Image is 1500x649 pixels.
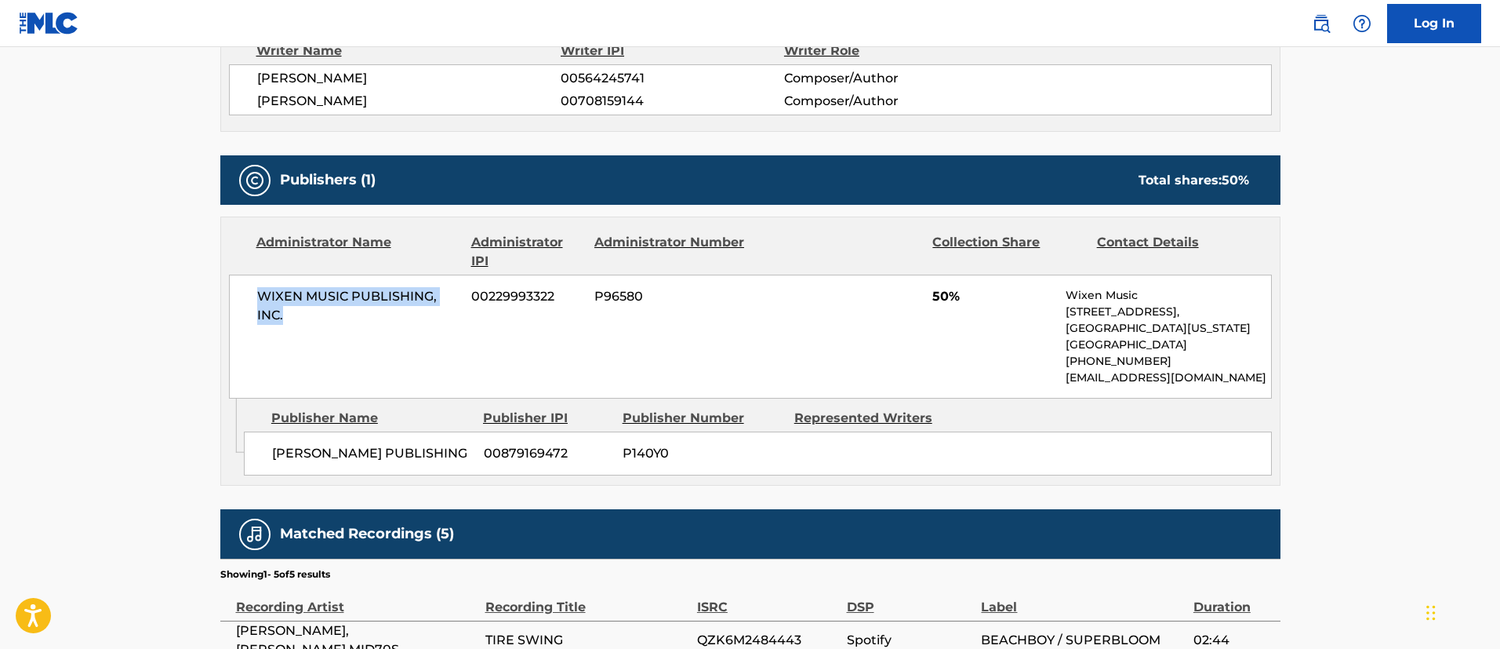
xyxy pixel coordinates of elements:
p: [GEOGRAPHIC_DATA] [1066,337,1270,353]
div: Contact Details [1097,233,1249,271]
span: 50% [932,287,1054,306]
h5: Matched Recordings (5) [280,525,454,543]
a: Public Search [1306,8,1337,39]
div: Writer IPI [561,42,784,60]
div: Duration [1193,582,1273,617]
p: Showing 1 - 5 of 5 results [220,567,330,582]
div: Administrator IPI [471,233,583,271]
div: Represented Writers [794,409,954,428]
iframe: Chat Widget [1422,574,1500,649]
div: Collection Share [932,233,1084,271]
p: Wixen Music [1066,287,1270,304]
span: 00564245741 [561,69,783,88]
p: [PHONE_NUMBER] [1066,353,1270,370]
span: [PERSON_NAME] [257,92,561,111]
div: Total shares: [1139,171,1249,190]
div: Drag [1426,589,1436,636]
span: WIXEN MUSIC PUBLISHING, INC. [257,287,460,325]
span: [PERSON_NAME] [257,69,561,88]
p: [EMAIL_ADDRESS][DOMAIN_NAME] [1066,370,1270,386]
div: Writer Name [256,42,561,60]
span: Composer/Author [784,69,987,88]
div: Publisher IPI [483,409,611,428]
h5: Publishers (1) [280,171,376,189]
img: Matched Recordings [245,525,264,544]
span: 50 % [1222,173,1249,188]
img: Publishers [245,171,264,190]
span: 00879169472 [484,444,611,463]
img: search [1312,14,1331,33]
div: Publisher Name [271,409,471,428]
img: help [1353,14,1371,33]
span: Composer/Author [784,92,987,111]
span: 00229993322 [471,287,583,306]
span: P140Y0 [623,444,783,463]
div: Publisher Number [623,409,783,428]
p: [GEOGRAPHIC_DATA][US_STATE] [1066,320,1270,337]
div: Administrator Number [594,233,746,271]
div: Recording Title [485,582,689,617]
div: ISRC [697,582,839,617]
p: [STREET_ADDRESS], [1066,304,1270,320]
span: 00708159144 [561,92,783,111]
div: DSP [847,582,974,617]
div: Recording Artist [236,582,478,617]
div: Help [1346,8,1378,39]
img: MLC Logo [19,12,79,35]
span: [PERSON_NAME] PUBLISHING [272,444,472,463]
div: Writer Role [784,42,987,60]
div: Label [981,582,1185,617]
span: P96580 [594,287,746,306]
a: Log In [1387,4,1481,43]
div: Administrator Name [256,233,459,271]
